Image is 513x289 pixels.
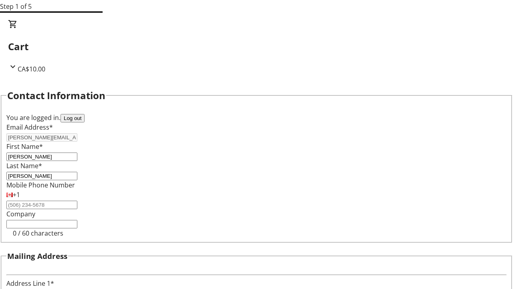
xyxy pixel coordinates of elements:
[6,181,75,189] label: Mobile Phone Number
[6,210,35,218] label: Company
[6,279,54,288] label: Address Line 1*
[6,142,43,151] label: First Name*
[18,65,45,73] span: CA$10.00
[6,113,507,122] div: You are logged in.
[8,39,505,54] h2: Cart
[13,229,63,238] tr-character-limit: 0 / 60 characters
[6,123,53,132] label: Email Address*
[6,201,77,209] input: (506) 234-5678
[6,161,42,170] label: Last Name*
[7,88,105,103] h2: Contact Information
[7,250,67,262] h3: Mailing Address
[8,19,505,74] div: CartCA$10.00
[61,114,85,122] button: Log out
